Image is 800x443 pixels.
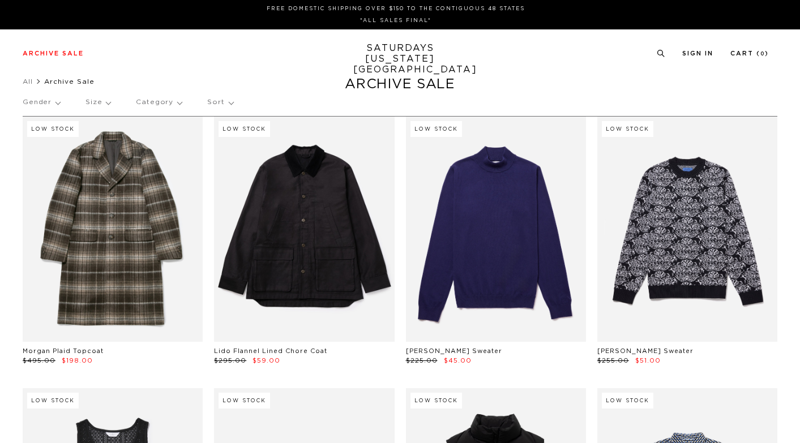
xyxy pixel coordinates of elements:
[635,358,661,364] span: $51.00
[214,358,246,364] span: $295.00
[136,89,182,115] p: Category
[207,89,233,115] p: Sort
[682,50,713,57] a: Sign In
[23,348,104,354] a: Morgan Plaid Topcoat
[27,5,764,13] p: FREE DOMESTIC SHIPPING OVER $150 TO THE CONTIGUOUS 48 STATES
[85,89,110,115] p: Size
[353,43,447,75] a: SATURDAYS[US_STATE][GEOGRAPHIC_DATA]
[730,50,769,57] a: Cart (0)
[219,121,270,137] div: Low Stock
[444,358,472,364] span: $45.00
[27,16,764,25] p: *ALL SALES FINAL*
[410,121,462,137] div: Low Stock
[23,50,84,57] a: Archive Sale
[602,121,653,137] div: Low Stock
[23,78,33,85] a: All
[410,393,462,408] div: Low Stock
[214,348,327,354] a: Lido Flannel Lined Chore Coat
[23,89,60,115] p: Gender
[27,393,79,408] div: Low Stock
[219,393,270,408] div: Low Stock
[44,78,95,85] span: Archive Sale
[602,393,653,408] div: Low Stock
[27,121,79,137] div: Low Stock
[597,358,629,364] span: $255.00
[760,51,765,57] small: 0
[62,358,93,364] span: $198.00
[406,348,502,354] a: [PERSON_NAME] Sweater
[406,358,438,364] span: $225.00
[597,348,694,354] a: [PERSON_NAME] Sweater
[253,358,280,364] span: $59.00
[23,358,55,364] span: $495.00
